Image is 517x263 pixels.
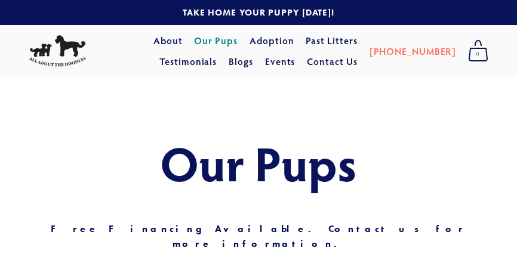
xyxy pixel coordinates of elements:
[306,34,358,47] a: Past Litters
[370,41,456,62] a: [PHONE_NUMBER]
[468,47,488,62] span: 0
[194,30,238,51] a: Our Pups
[307,51,358,73] a: Contact Us
[159,51,217,73] a: Testimonials
[265,51,296,73] a: Events
[29,35,86,67] img: All About The Doodles
[229,51,253,73] a: Blogs
[250,30,294,51] a: Adoption
[51,223,476,250] strong: Free Financing Available. Contact us for more information.
[153,30,183,51] a: About
[462,36,494,66] a: 0 items in cart
[29,137,488,189] h1: Our Pups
